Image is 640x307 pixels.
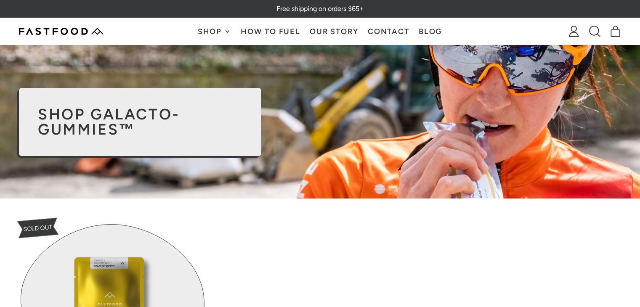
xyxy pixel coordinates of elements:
a: Blog [414,18,447,45]
a: Contact [363,18,414,45]
a: How To Fuel [236,18,305,45]
button: Shop [193,18,236,45]
img: Fastfood [19,28,103,35]
h2: Shop Galacto-Gummies™ [38,107,242,137]
span: Shop [198,28,224,35]
a: Our Story [305,18,363,45]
